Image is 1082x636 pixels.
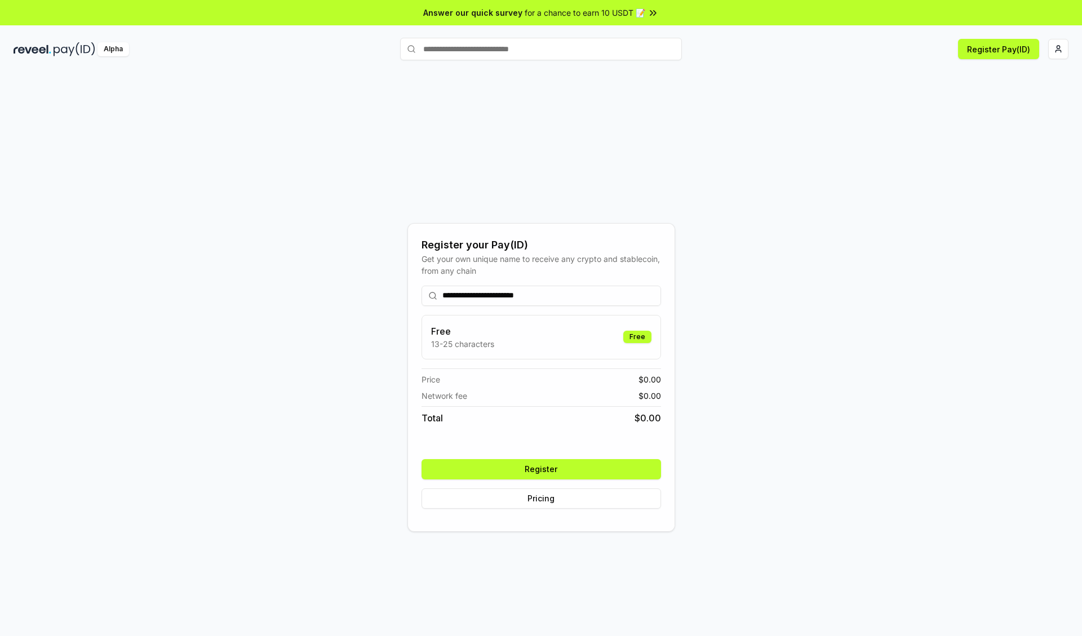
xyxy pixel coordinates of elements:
[638,373,661,385] span: $ 0.00
[14,42,51,56] img: reveel_dark
[422,390,467,402] span: Network fee
[635,411,661,425] span: $ 0.00
[422,411,443,425] span: Total
[422,459,661,479] button: Register
[423,7,522,19] span: Answer our quick survey
[54,42,95,56] img: pay_id
[623,331,651,343] div: Free
[638,390,661,402] span: $ 0.00
[422,237,661,253] div: Register your Pay(ID)
[431,324,494,338] h3: Free
[525,7,645,19] span: for a chance to earn 10 USDT 📝
[422,253,661,277] div: Get your own unique name to receive any crypto and stablecoin, from any chain
[97,42,129,56] div: Alpha
[431,338,494,350] p: 13-25 characters
[422,373,440,385] span: Price
[958,39,1039,59] button: Register Pay(ID)
[422,488,661,509] button: Pricing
